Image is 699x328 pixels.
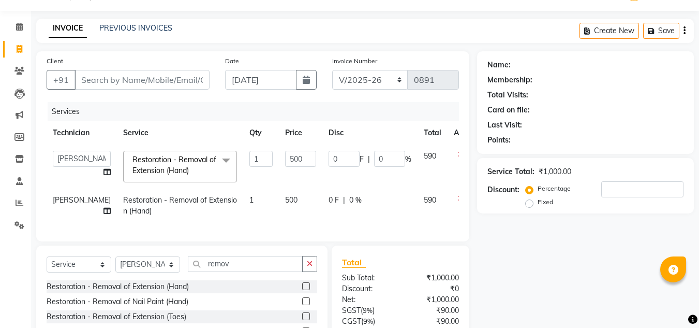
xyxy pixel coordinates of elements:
button: +91 [47,70,76,90]
span: SGST [342,306,361,315]
input: Search by Name/Mobile/Email/Code [75,70,210,90]
span: | [343,195,345,206]
div: Name: [487,60,511,70]
a: PREVIOUS INVOICES [99,23,172,33]
div: Last Visit: [487,120,522,131]
div: ₹0 [400,283,467,294]
div: Points: [487,135,511,146]
span: Total [342,257,366,268]
div: ( ) [334,305,400,316]
th: Technician [47,121,117,145]
div: Restoration - Removal of Extension (Toes) [47,311,186,322]
div: ₹1,000.00 [400,294,467,305]
span: 9% [363,306,373,315]
span: CGST [342,317,361,326]
input: Search or Scan [188,256,303,272]
div: Discount: [487,184,519,195]
div: ₹1,000.00 [400,273,467,283]
div: ₹90.00 [400,305,467,316]
div: Discount: [334,283,400,294]
label: Date [225,56,239,66]
span: Restoration - Removal of Extension (Hand) [123,195,237,216]
div: Card on file: [487,105,530,116]
div: Membership: [487,75,532,85]
span: 9% [363,317,373,325]
div: ( ) [334,316,400,327]
label: Fixed [538,197,553,207]
th: Action [448,121,482,145]
div: Services [48,102,467,121]
span: F [360,154,364,165]
th: Disc [322,121,418,145]
label: Invoice Number [332,56,377,66]
span: Restoration - Removal of Extension (Hand) [132,155,216,175]
div: ₹90.00 [400,316,467,327]
button: Create New [579,23,639,39]
label: Percentage [538,184,571,193]
th: Total [418,121,448,145]
div: Sub Total: [334,273,400,283]
div: Restoration - Removal of Nail Paint (Hand) [47,296,188,307]
div: Restoration - Removal of Extension (Hand) [47,281,189,292]
th: Qty [243,121,279,145]
span: 1 [249,195,254,205]
div: ₹1,000.00 [539,166,571,177]
span: 500 [285,195,298,205]
div: Total Visits: [487,90,528,101]
span: 590 [424,151,436,161]
label: Client [47,56,63,66]
button: Save [643,23,679,39]
span: 590 [424,195,436,205]
th: Service [117,121,243,145]
span: [PERSON_NAME] [53,195,111,205]
span: | [368,154,370,165]
div: Service Total: [487,166,534,177]
span: % [405,154,411,165]
span: 0 F [329,195,339,206]
th: Price [279,121,322,145]
div: Net: [334,294,400,305]
a: x [189,166,194,175]
span: 0 % [349,195,362,206]
a: INVOICE [49,19,87,38]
